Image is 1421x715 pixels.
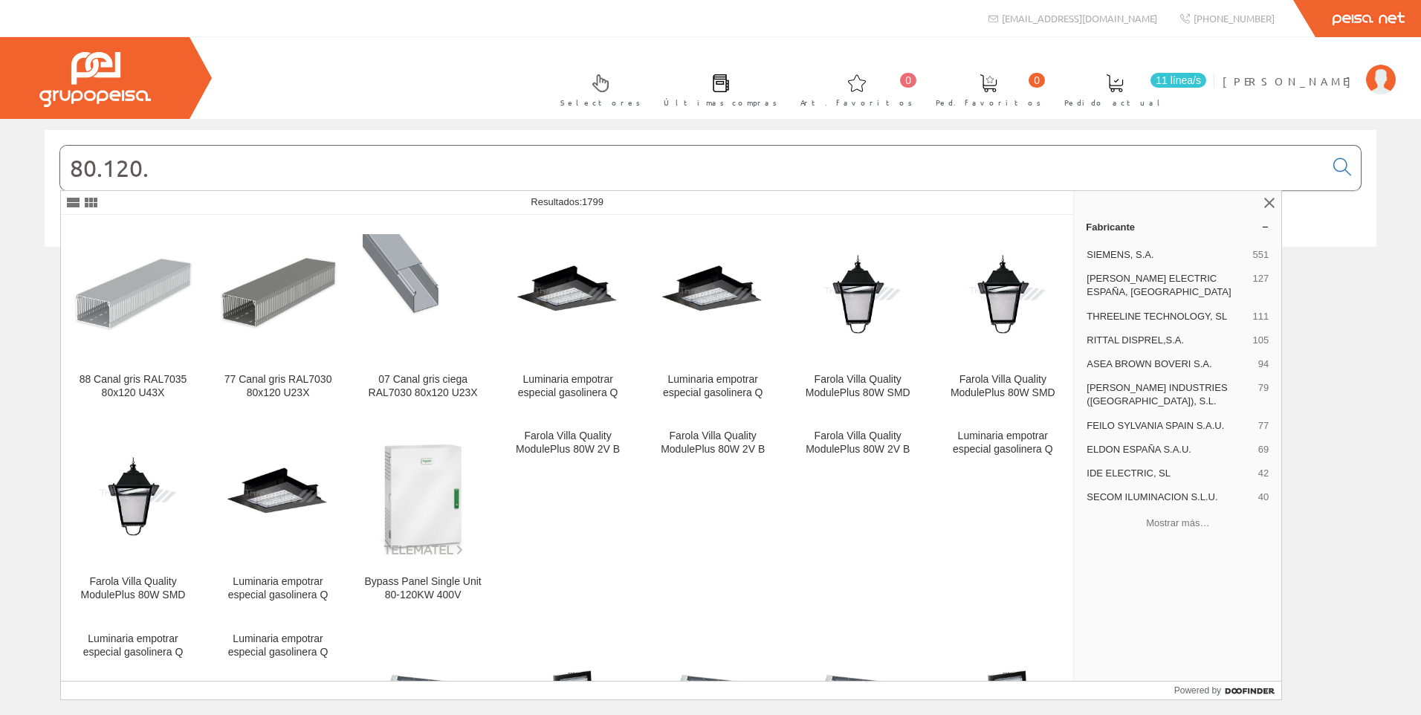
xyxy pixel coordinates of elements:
div: Farola Villa Quality ModulePlus 80W SMD [73,575,193,602]
img: 07 Canal gris ciega RAL7030 80x120 U23X [363,234,483,355]
span: [EMAIL_ADDRESS][DOMAIN_NAME] [1002,12,1157,25]
div: Farola Villa Quality ModulePlus 80W SMD [797,373,918,400]
span: 77 [1258,419,1269,433]
span: 42 [1258,467,1269,480]
a: Luminaria empotrar especial gasolinera Q Luminaria empotrar especial gasolinera Q [496,216,640,417]
a: Luminaria empotrar especial gasolinera Q Luminaria empotrar especial gasolinera Q [206,418,350,619]
img: 77 Canal gris RAL7030 80x120 U23X [218,234,338,355]
button: Mostrar más… [1080,511,1275,535]
span: 127 [1253,272,1269,299]
div: Luminaria empotrar especial gasolinera Q [218,632,338,659]
img: Bypass Panel Single Unit 80-120KW 400V [363,436,483,557]
a: Luminaria empotrar especial gasolinera Q [930,418,1075,619]
span: 111 [1253,310,1269,323]
span: 0 [1029,73,1045,88]
span: SECOM ILUMINACION S.L.U. [1087,491,1252,504]
a: Últimas compras [649,62,785,116]
a: Fabricante [1074,215,1281,239]
span: Powered by [1174,684,1221,697]
span: 1799 [582,196,603,207]
span: RITTAL DISPREL,S.A. [1087,334,1246,347]
span: Resultados: [531,196,603,207]
div: Bypass Panel Single Unit 80-120KW 400V [363,575,483,602]
div: Luminaria empotrar especial gasolinera Q [942,430,1063,456]
img: Farola Villa Quality ModulePlus 80W SMD [942,234,1063,355]
span: Art. favoritos [800,95,913,110]
div: Luminaria empotrar especial gasolinera Q [73,632,193,659]
span: Selectores [560,95,641,110]
div: 88 Canal gris RAL7035 80x120 U43X [73,373,193,400]
span: ASEA BROWN BOVERI S.A. [1087,357,1252,371]
span: Últimas compras [664,95,777,110]
span: [PERSON_NAME] [1223,74,1359,88]
span: IDE ELECTRIC, SL [1087,467,1252,480]
img: Luminaria empotrar especial gasolinera Q [218,436,338,557]
span: [PERSON_NAME] INDUSTRIES ([GEOGRAPHIC_DATA]), S.L. [1087,381,1252,408]
a: Farola Villa Quality ModulePlus 80W 2V B [641,418,785,619]
span: 105 [1253,334,1269,347]
a: Farola Villa Quality ModulePlus 80W SMD Farola Villa Quality ModulePlus 80W SMD [786,216,930,417]
span: Ped. favoritos [936,95,1041,110]
a: Luminaria empotrar especial gasolinera Q Luminaria empotrar especial gasolinera Q [641,216,785,417]
a: Farola Villa Quality ModulePlus 80W SMD Farola Villa Quality ModulePlus 80W SMD [61,418,205,619]
a: 77 Canal gris RAL7030 80x120 U23X 77 Canal gris RAL7030 80x120 U23X [206,216,350,417]
span: [PERSON_NAME] ELECTRIC ESPAÑA, [GEOGRAPHIC_DATA] [1087,272,1246,299]
span: 0 [900,73,916,88]
div: Farola Villa Quality ModulePlus 80W 2V B [508,430,628,456]
div: © Grupo Peisa [45,265,1376,278]
div: Luminaria empotrar especial gasolinera Q [508,373,628,400]
a: Farola Villa Quality ModulePlus 80W SMD Farola Villa Quality ModulePlus 80W SMD [930,216,1075,417]
img: 88 Canal gris RAL7035 80x120 U43X [73,234,193,355]
span: 11 línea/s [1150,73,1206,88]
a: Farola Villa Quality ModulePlus 80W 2V B [496,418,640,619]
div: Luminaria empotrar especial gasolinera Q [653,373,773,400]
span: 94 [1258,357,1269,371]
span: SIEMENS, S.A. [1087,248,1246,262]
img: Farola Villa Quality ModulePlus 80W SMD [73,436,193,557]
a: 88 Canal gris RAL7035 80x120 U43X 88 Canal gris RAL7035 80x120 U43X [61,216,205,417]
span: THREELINE TECHNOLOGY, SL [1087,310,1246,323]
div: Farola Villa Quality ModulePlus 80W SMD [942,373,1063,400]
a: Selectores [546,62,648,116]
div: Farola Villa Quality ModulePlus 80W 2V B [653,430,773,456]
img: Luminaria empotrar especial gasolinera Q [508,234,628,355]
input: Buscar... [60,146,1324,190]
span: Pedido actual [1064,95,1165,110]
img: Luminaria empotrar especial gasolinera Q [653,234,773,355]
a: Bypass Panel Single Unit 80-120KW 400V Bypass Panel Single Unit 80-120KW 400V [351,418,495,619]
div: Farola Villa Quality ModulePlus 80W 2V B [797,430,918,456]
a: 11 línea/s Pedido actual [1049,62,1210,116]
a: [PERSON_NAME] [1223,62,1396,76]
img: Farola Villa Quality ModulePlus 80W SMD [797,234,918,355]
a: Powered by [1174,682,1282,699]
a: Farola Villa Quality ModulePlus 80W 2V B [786,418,930,619]
img: Grupo Peisa [39,52,151,107]
div: 07 Canal gris ciega RAL7030 80x120 U23X [363,373,483,400]
div: 77 Canal gris RAL7030 80x120 U23X [218,373,338,400]
span: 79 [1258,381,1269,408]
span: ELDON ESPAÑA S.A.U. [1087,443,1252,456]
a: 07 Canal gris ciega RAL7030 80x120 U23X 07 Canal gris ciega RAL7030 80x120 U23X [351,216,495,417]
span: 69 [1258,443,1269,456]
span: FEILO SYLVANIA SPAIN S.A.U. [1087,419,1252,433]
span: [PHONE_NUMBER] [1194,12,1275,25]
span: 40 [1258,491,1269,504]
span: 551 [1253,248,1269,262]
div: Luminaria empotrar especial gasolinera Q [218,575,338,602]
